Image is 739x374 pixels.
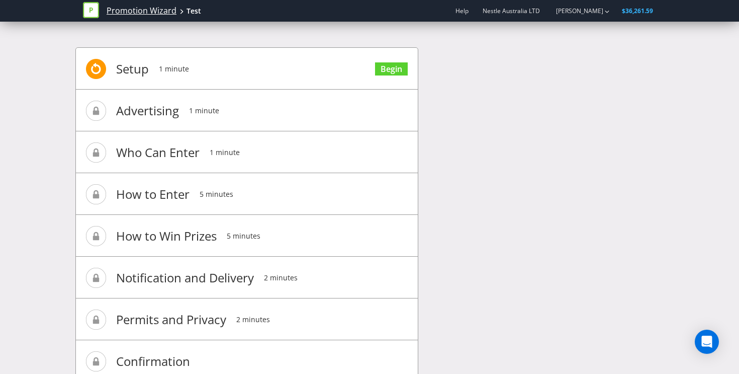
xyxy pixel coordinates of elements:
span: Notification and Delivery [116,258,254,298]
a: Begin [375,62,408,76]
span: 5 minutes [227,216,260,256]
span: Nestle Australia LTD [483,7,540,15]
span: Who Can Enter [116,132,200,173]
span: Setup [116,49,149,89]
span: How to Win Prizes [116,216,217,256]
span: 2 minutes [264,258,298,298]
span: 2 minutes [236,300,270,340]
span: 1 minute [159,49,189,89]
span: 1 minute [210,132,240,173]
div: Test [187,6,201,16]
a: Promotion Wizard [107,5,176,17]
span: $36,261.59 [622,7,653,15]
span: How to Enter [116,174,190,214]
span: Advertising [116,91,179,131]
a: [PERSON_NAME] [546,7,603,15]
div: Open Intercom Messenger [695,330,719,354]
a: Help [455,7,469,15]
span: 1 minute [189,91,219,131]
span: Permits and Privacy [116,300,226,340]
span: 5 minutes [200,174,233,214]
